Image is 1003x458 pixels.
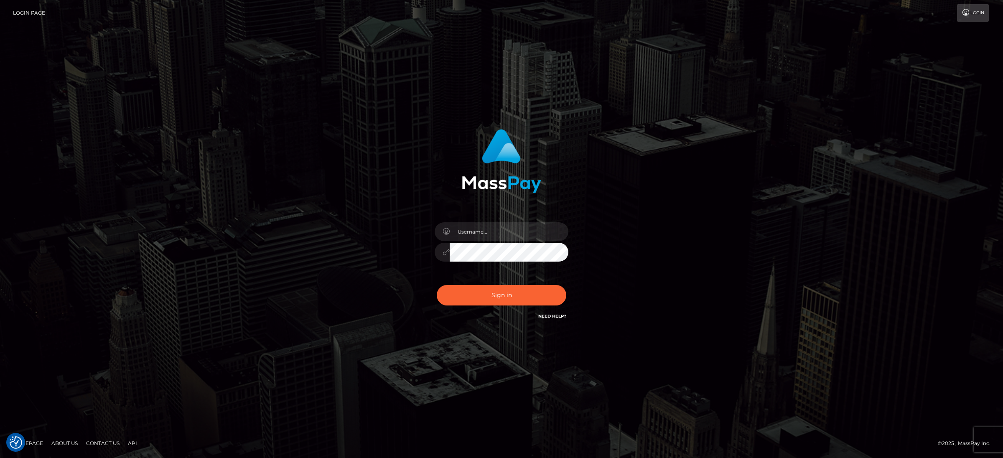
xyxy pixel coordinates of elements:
a: Need Help? [538,313,566,319]
button: Consent Preferences [10,436,22,449]
a: API [125,437,140,450]
a: About Us [48,437,81,450]
div: © 2025 , MassPay Inc. [938,439,997,448]
img: MassPay Login [462,129,541,193]
a: Homepage [9,437,46,450]
img: Revisit consent button [10,436,22,449]
input: Username... [450,222,568,241]
a: Contact Us [83,437,123,450]
button: Sign in [437,285,566,305]
a: Login [957,4,989,22]
a: Login Page [13,4,45,22]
